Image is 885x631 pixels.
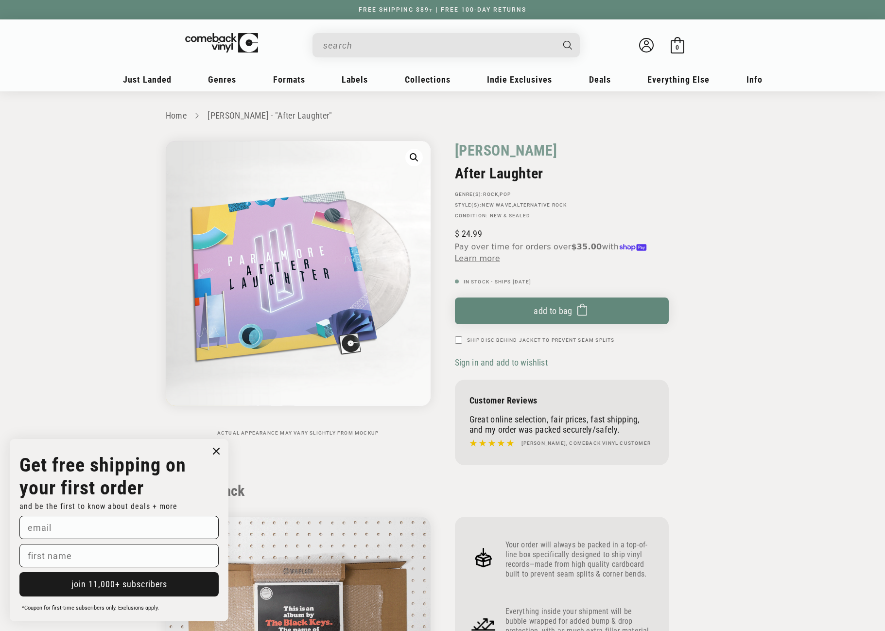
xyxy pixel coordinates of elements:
[455,357,551,368] button: Sign in and add to wishlist
[455,213,669,219] p: Condition: New & Sealed
[349,6,536,13] a: FREE SHIPPING $89+ | FREE 100-DAY RETURNS
[166,141,431,436] media-gallery: Gallery Viewer
[555,33,581,57] button: Search
[487,74,552,85] span: Indie Exclusives
[166,430,431,436] p: Actual appearance may vary slightly from mockup
[455,192,669,197] p: GENRE(S): ,
[22,605,159,611] span: *Coupon for first-time subscribers only. Exclusions apply.
[455,165,669,182] h2: After Laughter
[500,192,511,197] a: Pop
[455,202,669,208] p: STYLE(S): ,
[483,192,498,197] a: Rock
[123,74,172,85] span: Just Landed
[323,35,554,55] input: When autocomplete results are available use up and down arrows to review and enter to select
[455,298,669,324] button: Add to bag
[19,544,219,567] input: first name
[647,74,710,85] span: Everything Else
[505,540,654,579] p: Your order will always be packed in a top-of-line box specifically designed to ship vinyl records...
[455,141,557,160] a: [PERSON_NAME]
[166,482,720,500] h2: How We Pack
[469,543,498,572] img: Frame_4.png
[589,74,611,85] span: Deals
[469,437,514,450] img: star5.svg
[273,74,305,85] span: Formats
[455,357,548,368] span: Sign in and add to wishlist
[469,395,654,405] p: Customer Reviews
[405,74,451,85] span: Collections
[482,202,512,208] a: New Wave
[676,44,679,51] span: 0
[521,439,651,447] h4: [PERSON_NAME], Comeback Vinyl customer
[19,502,177,511] span: and be the first to know about deals + more
[166,109,720,123] nav: breadcrumbs
[467,336,615,344] label: Ship Disc Behind Jacket To Prevent Seam Splits
[166,110,187,121] a: Home
[19,572,219,596] button: join 11,000+ subscribers
[19,454,186,499] strong: Get free shipping on your first order
[455,228,459,239] span: $
[209,444,224,458] button: Close dialog
[534,306,573,316] span: Add to bag
[312,33,580,57] div: Search
[469,414,654,435] p: Great online selection, fair prices, fast shipping, and my order was packed securely/safely.
[513,202,567,208] a: Alternative Rock
[208,110,332,121] a: [PERSON_NAME] - "After Laughter"
[746,74,763,85] span: Info
[455,279,669,285] p: In Stock - Ships [DATE]
[208,74,236,85] span: Genres
[19,516,219,539] input: email
[455,228,482,239] span: 24.99
[342,74,368,85] span: Labels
